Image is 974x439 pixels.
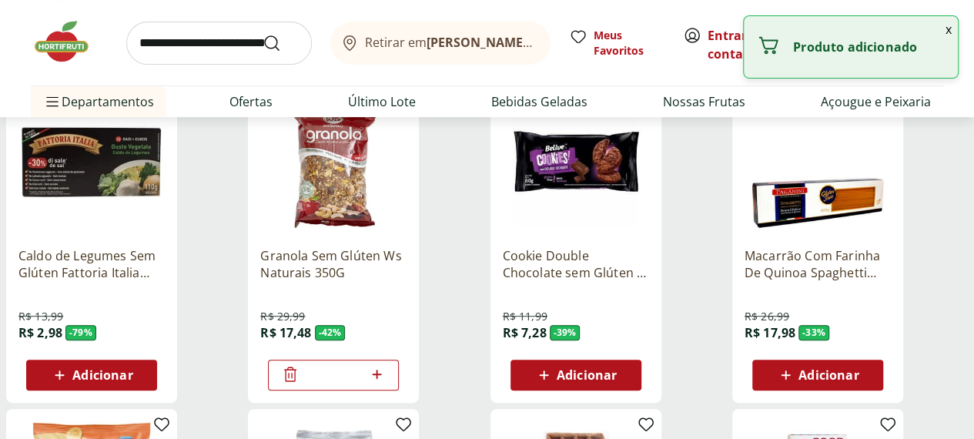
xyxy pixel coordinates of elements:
a: Meus Favoritos [569,28,664,59]
button: Adicionar [510,360,641,390]
a: Granola Sem Glúten Ws Naturais 350G [260,247,407,281]
span: Meus Favoritos [594,28,664,59]
p: Produto adicionado [793,39,946,55]
a: Bebidas Geladas [491,92,587,111]
a: Criar conta [708,27,792,62]
span: - 39 % [550,325,581,340]
button: Adicionar [752,360,883,390]
img: Macarrão Com Farinha De Quinoa Spaghetti Sem Glúten Paganini Caixa 400G [745,89,891,235]
span: Retirar em [365,35,535,49]
span: - 79 % [65,325,96,340]
span: Adicionar [798,369,859,381]
a: Nossas Frutas [663,92,745,111]
span: Departamentos [43,83,154,120]
span: R$ 29,99 [260,309,305,324]
span: R$ 7,28 [503,324,547,341]
span: - 33 % [798,325,829,340]
img: Granola Sem Glúten Ws Naturais 350G [260,89,407,235]
button: Menu [43,83,62,120]
span: Adicionar [72,369,132,381]
button: Submit Search [263,34,300,52]
span: Adicionar [557,369,617,381]
span: ou [708,26,776,63]
span: R$ 13,99 [18,309,63,324]
span: R$ 26,99 [745,309,789,324]
span: R$ 17,48 [260,324,311,341]
img: Hortifruti [31,18,108,65]
a: Cookie Double Chocolate sem Glúten e sem Lactose Belive 80g [503,247,649,281]
a: Entrar [708,27,747,44]
img: Caldo de Legumes Sem Glúten Fattoria Italia 110g [18,89,165,235]
input: search [126,22,312,65]
span: R$ 11,99 [503,309,547,324]
button: Retirar em[PERSON_NAME] dos Goytacazes/[GEOGRAPHIC_DATA] [330,22,551,65]
b: [PERSON_NAME] dos Goytacazes/[GEOGRAPHIC_DATA] [427,34,757,51]
span: R$ 2,98 [18,324,62,341]
button: Adicionar [26,360,157,390]
img: Cookie Double Chocolate sem Glúten e sem Lactose Belive 80g [503,89,649,235]
a: Caldo de Legumes Sem Glúten Fattoria Italia 110g [18,247,165,281]
span: - 42 % [315,325,346,340]
span: R$ 17,98 [745,324,795,341]
a: Macarrão Com Farinha De Quinoa Spaghetti Sem Glúten Paganini Caixa 400G [745,247,891,281]
a: Ofertas [229,92,273,111]
button: Fechar notificação [939,16,958,42]
a: Último Lote [348,92,416,111]
a: Açougue e Peixaria [821,92,931,111]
